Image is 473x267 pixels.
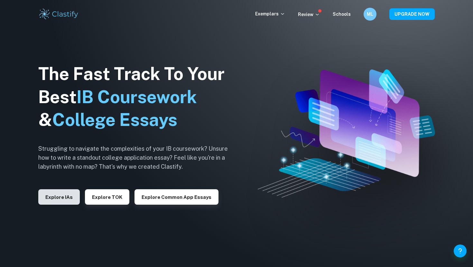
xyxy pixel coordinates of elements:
button: Explore IAs [38,189,80,205]
a: Explore IAs [38,194,80,200]
h6: ML [366,11,374,18]
button: Help and Feedback [454,245,467,257]
span: College Essays [52,110,177,130]
img: Clastify logo [38,8,79,21]
span: IB Coursework [77,87,197,107]
h1: The Fast Track To Your Best & [38,62,238,132]
h6: Struggling to navigate the complexities of your IB coursework? Unsure how to write a standout col... [38,144,238,171]
button: ML [364,8,376,21]
button: UPGRADE NOW [389,8,435,20]
a: Explore TOK [85,194,129,200]
button: Explore Common App essays [134,189,218,205]
p: Review [298,11,320,18]
img: Clastify hero [258,69,435,198]
a: Explore Common App essays [134,194,218,200]
a: Schools [333,12,351,17]
button: Explore TOK [85,189,129,205]
p: Exemplars [255,10,285,17]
